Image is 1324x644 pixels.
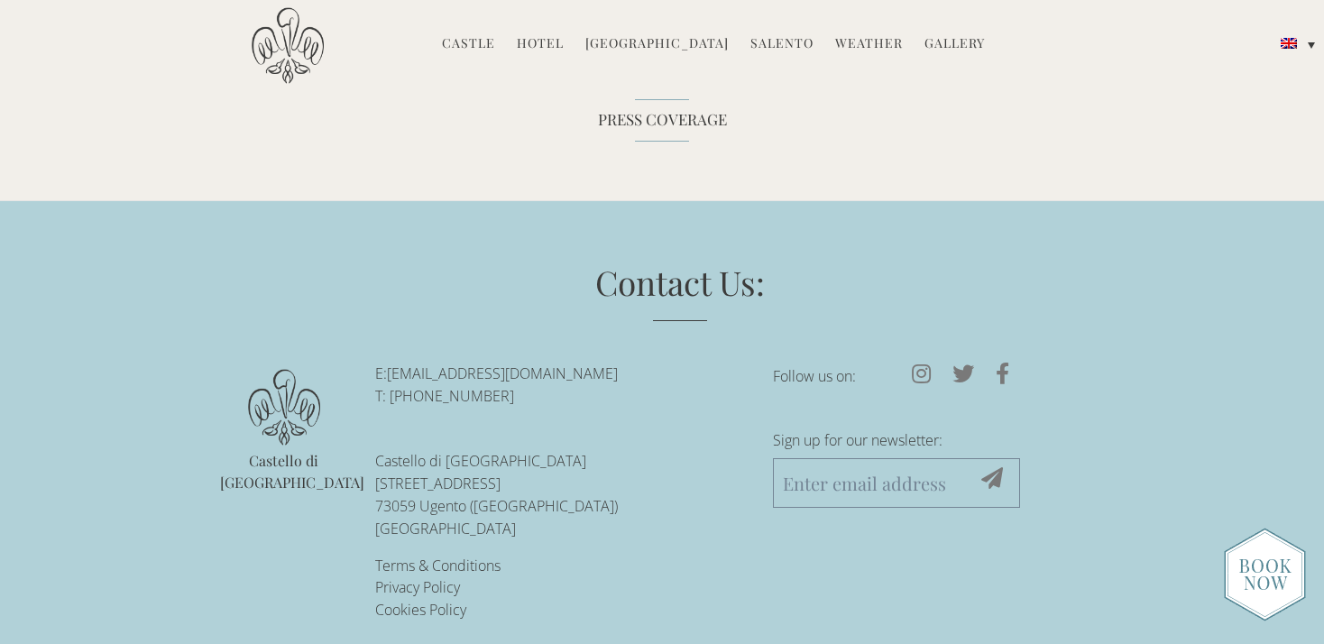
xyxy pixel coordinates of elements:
p: Castello di [GEOGRAPHIC_DATA] [STREET_ADDRESS] 73059 Ugento ([GEOGRAPHIC_DATA]) [GEOGRAPHIC_DATA] [375,450,746,539]
input: Enter email address [773,458,1020,508]
a: Gallery [924,34,985,55]
a: Castle [442,34,495,55]
a: Weather [835,34,903,55]
a: Salento [750,34,814,55]
a: Cookies Policy [375,600,466,620]
a: Terms & Conditions [375,556,501,575]
p: E: T: [PHONE_NUMBER] [375,363,746,408]
img: logo.png [248,369,320,446]
h3: Contact Us: [270,259,1090,321]
label: Sign up for our newsletter: [773,427,1020,458]
img: English [1281,38,1297,49]
a: [GEOGRAPHIC_DATA] [585,34,729,55]
img: new-booknow.png [1224,528,1306,621]
a: [EMAIL_ADDRESS][DOMAIN_NAME] [387,363,618,383]
p: Castello di [GEOGRAPHIC_DATA] [220,450,348,495]
p: Follow us on: [773,363,1020,390]
a: Privacy Policy [375,577,460,597]
a: Hotel [517,34,564,55]
img: Castello di Ugento [252,7,324,84]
